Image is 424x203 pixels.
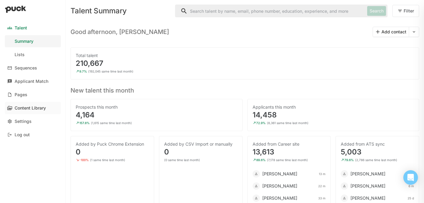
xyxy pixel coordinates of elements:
[341,141,414,147] div: Added from ATS sync
[256,158,266,162] div: 89.6%
[5,35,61,47] a: Summary
[76,52,414,59] div: Total talent
[256,121,266,125] div: 72.9%
[15,25,27,31] div: Talent
[408,184,414,188] div: 6 m
[5,62,61,74] a: Sequences
[76,60,414,67] div: 210,667
[164,148,237,156] div: 0
[71,84,419,94] h3: New talent this month
[76,111,237,119] div: 4,164
[403,170,418,185] div: Open Intercom Messenger
[253,104,414,110] div: Applicants this month
[5,22,61,34] a: Talent
[90,158,125,162] div: (1 same time last month)
[253,148,326,156] div: 13,613
[15,79,48,84] div: Applicant Match
[262,171,297,177] div: [PERSON_NAME]
[355,158,397,162] div: (2,786 same time last month)
[5,89,61,101] a: Pages
[15,106,46,111] div: Content Library
[76,104,237,110] div: Prospects this month
[318,184,326,188] div: 22 m
[15,66,37,71] div: Sequences
[76,148,149,156] div: 0
[175,5,365,17] input: Search
[15,119,32,124] div: Settings
[341,148,414,156] div: 5,003
[5,49,61,61] a: Lists
[267,121,309,125] div: (8,361 same time last month)
[79,158,89,162] div: -100%
[88,69,133,73] div: (192,045 same time last month)
[15,132,30,137] div: Log out
[5,115,61,127] a: Settings
[79,121,90,125] div: 157.8%
[164,141,237,147] div: Added by CSV Import or manually
[164,158,200,162] div: (0 same time last month)
[5,75,61,87] a: Applicant Match
[262,183,297,189] div: [PERSON_NAME]
[262,195,297,201] div: [PERSON_NAME]
[79,69,87,73] div: 9.7%
[350,195,385,201] div: [PERSON_NAME]
[344,158,354,162] div: 79.6%
[15,92,27,97] div: Pages
[392,5,419,17] button: Filter
[71,28,169,36] h3: Good afternoon, [PERSON_NAME]
[71,7,170,15] div: Talent Summary
[15,39,33,44] div: Summary
[267,158,308,162] div: (7,178 same time last month)
[319,172,326,176] div: 13 m
[373,27,409,37] button: Add contact
[350,171,385,177] div: [PERSON_NAME]
[76,141,149,147] div: Added by Puck Chrome Extension
[15,52,25,57] div: Lists
[253,141,326,147] div: Added from Career site
[91,121,132,125] div: (1,615 same time last month)
[253,111,414,119] div: 14,458
[5,102,61,114] a: Content Library
[408,196,414,200] div: 25 d
[318,196,326,200] div: 33 m
[350,183,385,189] div: [PERSON_NAME]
